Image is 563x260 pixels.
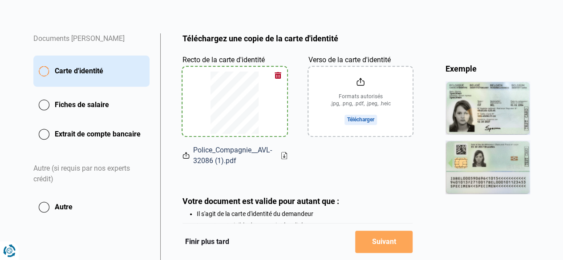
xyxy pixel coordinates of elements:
button: Suivant [355,231,413,253]
li: Il s'agit de la carte d'identité du demandeur [197,210,413,217]
button: Finir plus tard [182,236,232,248]
h2: Téléchargez une copie de la carte d'identité [182,33,413,44]
div: Documents [PERSON_NAME] [33,33,150,56]
label: Verso de la carte d'identité [308,55,391,65]
span: Police_Compagnie__AVL-32086 (1).pdf [193,145,274,166]
a: Download [281,152,287,159]
img: idCard [446,81,530,194]
button: Fiches de salaire [33,94,150,116]
div: Exemple [446,64,530,74]
span: Carte d'identité [55,66,103,76]
button: Autre [33,196,150,218]
label: Recto de la carte d'identité [182,55,265,65]
li: La carte est visible dans son intégralité [197,222,413,229]
div: Votre document est valide pour autant que : [182,196,413,206]
div: Autre (si requis par nos experts crédit) [33,152,150,196]
button: Carte d'identité [33,56,150,87]
button: Extrait de compte bancaire [33,123,150,145]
